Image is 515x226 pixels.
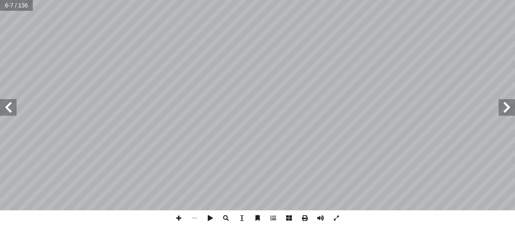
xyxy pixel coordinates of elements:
span: صوت [313,210,328,226]
span: إشارة مرجعية [250,210,265,226]
span: الصفحات [281,210,297,226]
span: حدد الأداة [234,210,250,226]
span: التصغير [187,210,202,226]
span: تكبير [171,210,187,226]
span: تبديل ملء الشاشة [328,210,344,226]
span: التشغيل التلقائي [202,210,218,226]
span: جدول المحتويات [265,210,281,226]
span: يبحث [218,210,234,226]
span: مطبعة [297,210,313,226]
